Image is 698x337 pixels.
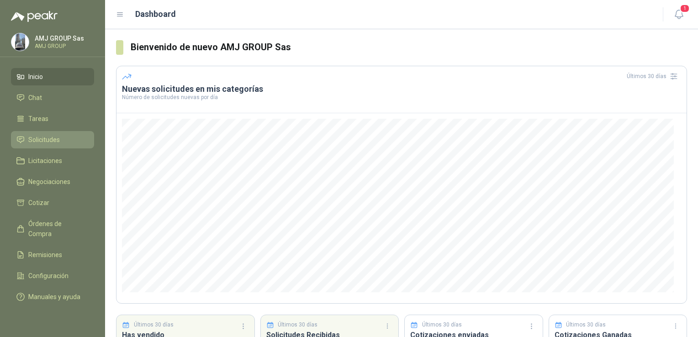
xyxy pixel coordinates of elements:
[11,173,94,190] a: Negociaciones
[278,321,317,329] p: Últimos 30 días
[28,114,48,124] span: Tareas
[122,95,681,100] p: Número de solicitudes nuevas por día
[422,321,462,329] p: Últimos 30 días
[627,69,681,84] div: Últimos 30 días
[28,271,69,281] span: Configuración
[11,267,94,284] a: Configuración
[131,40,687,54] h3: Bienvenido de nuevo AMJ GROUP Sas
[11,288,94,305] a: Manuales y ayuda
[671,6,687,23] button: 1
[28,156,62,166] span: Licitaciones
[135,8,176,21] h1: Dashboard
[122,84,681,95] h3: Nuevas solicitudes en mis categorías
[11,131,94,148] a: Solicitudes
[566,321,606,329] p: Últimos 30 días
[134,321,174,329] p: Últimos 30 días
[28,72,43,82] span: Inicio
[28,292,80,302] span: Manuales y ayuda
[11,215,94,242] a: Órdenes de Compra
[11,68,94,85] a: Inicio
[28,135,60,145] span: Solicitudes
[28,93,42,103] span: Chat
[11,246,94,263] a: Remisiones
[28,219,85,239] span: Órdenes de Compra
[35,35,92,42] p: AMJ GROUP Sas
[11,11,58,22] img: Logo peakr
[28,198,49,208] span: Cotizar
[680,4,690,13] span: 1
[11,33,29,51] img: Company Logo
[35,43,92,49] p: AMJ GROUP
[11,152,94,169] a: Licitaciones
[28,177,70,187] span: Negociaciones
[11,89,94,106] a: Chat
[28,250,62,260] span: Remisiones
[11,110,94,127] a: Tareas
[11,194,94,211] a: Cotizar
